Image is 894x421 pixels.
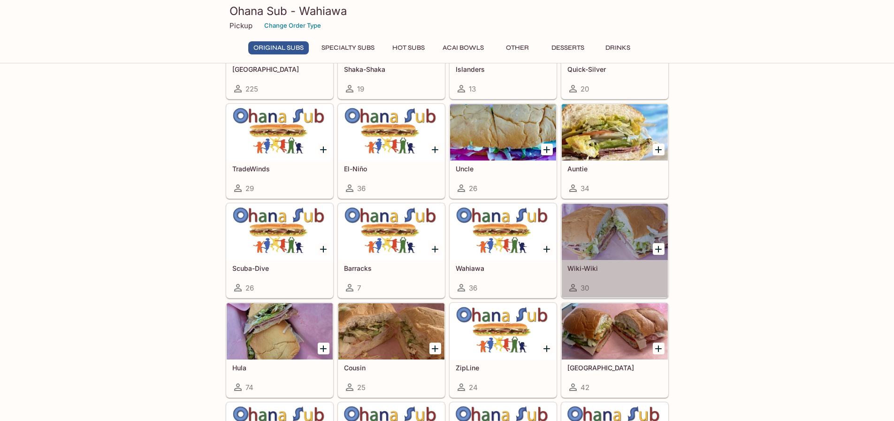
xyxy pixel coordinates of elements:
button: Hot Subs [387,41,430,54]
a: Scuba-Dive26 [226,203,333,298]
span: 29 [245,184,254,193]
button: Acai Bowls [437,41,489,54]
div: Scuba-Dive [227,204,333,260]
h5: El-Niño [344,165,439,173]
button: Change Order Type [260,18,325,33]
h5: Cousin [344,364,439,372]
span: 34 [581,184,589,193]
span: 225 [245,84,258,93]
span: 19 [357,84,364,93]
h5: Islanders [456,65,550,73]
button: Other [497,41,539,54]
h3: Ohana Sub - Wahiawa [229,4,665,18]
button: Desserts [546,41,589,54]
h5: Quick-Silver [567,65,662,73]
a: Wiki-Wiki30 [561,203,668,298]
button: Drinks [597,41,639,54]
a: Uncle26 [450,104,557,199]
h5: TradeWinds [232,165,327,173]
button: Add Wahiawa [541,243,553,255]
h5: [GEOGRAPHIC_DATA] [232,65,327,73]
button: Add Manoa Falls [653,343,665,354]
h5: ZipLine [456,364,550,372]
span: 20 [581,84,589,93]
button: Original Subs [248,41,309,54]
h5: [GEOGRAPHIC_DATA] [567,364,662,372]
div: Uncle [450,104,556,161]
button: Add Uncle [541,144,553,155]
div: Barracks [338,204,444,260]
span: 30 [581,283,589,292]
a: TradeWinds29 [226,104,333,199]
div: ZipLine [450,303,556,360]
span: 24 [469,383,478,392]
span: 42 [581,383,589,392]
button: Add Scuba-Dive [318,243,329,255]
a: Hula74 [226,303,333,398]
a: Auntie34 [561,104,668,199]
button: Add ZipLine [541,343,553,354]
button: Add Cousin [429,343,441,354]
button: Add TradeWinds [318,144,329,155]
button: Add Barracks [429,243,441,255]
span: 36 [357,184,366,193]
span: 26 [469,184,477,193]
a: El-Niño36 [338,104,445,199]
p: Pickup [229,21,252,30]
div: Wahiawa [450,204,556,260]
button: Add Hula [318,343,329,354]
a: Barracks7 [338,203,445,298]
h5: Shaka-Shaka [344,65,439,73]
div: Wiki-Wiki [562,204,668,260]
h5: Wiki-Wiki [567,264,662,272]
a: ZipLine24 [450,303,557,398]
span: 7 [357,283,361,292]
a: [GEOGRAPHIC_DATA]42 [561,303,668,398]
span: 25 [357,383,366,392]
a: Cousin25 [338,303,445,398]
button: Add Auntie [653,144,665,155]
h5: Auntie [567,165,662,173]
h5: Barracks [344,264,439,272]
span: 36 [469,283,477,292]
div: El-Niño [338,104,444,161]
div: Auntie [562,104,668,161]
button: Add El-Niño [429,144,441,155]
span: 74 [245,383,253,392]
h5: Hula [232,364,327,372]
div: Hula [227,303,333,360]
div: Cousin [338,303,444,360]
h5: Wahiawa [456,264,550,272]
a: Wahiawa36 [450,203,557,298]
button: Add Wiki-Wiki [653,243,665,255]
div: Manoa Falls [562,303,668,360]
div: TradeWinds [227,104,333,161]
span: 26 [245,283,254,292]
button: Specialty Subs [316,41,380,54]
span: 13 [469,84,476,93]
h5: Scuba-Dive [232,264,327,272]
h5: Uncle [456,165,550,173]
